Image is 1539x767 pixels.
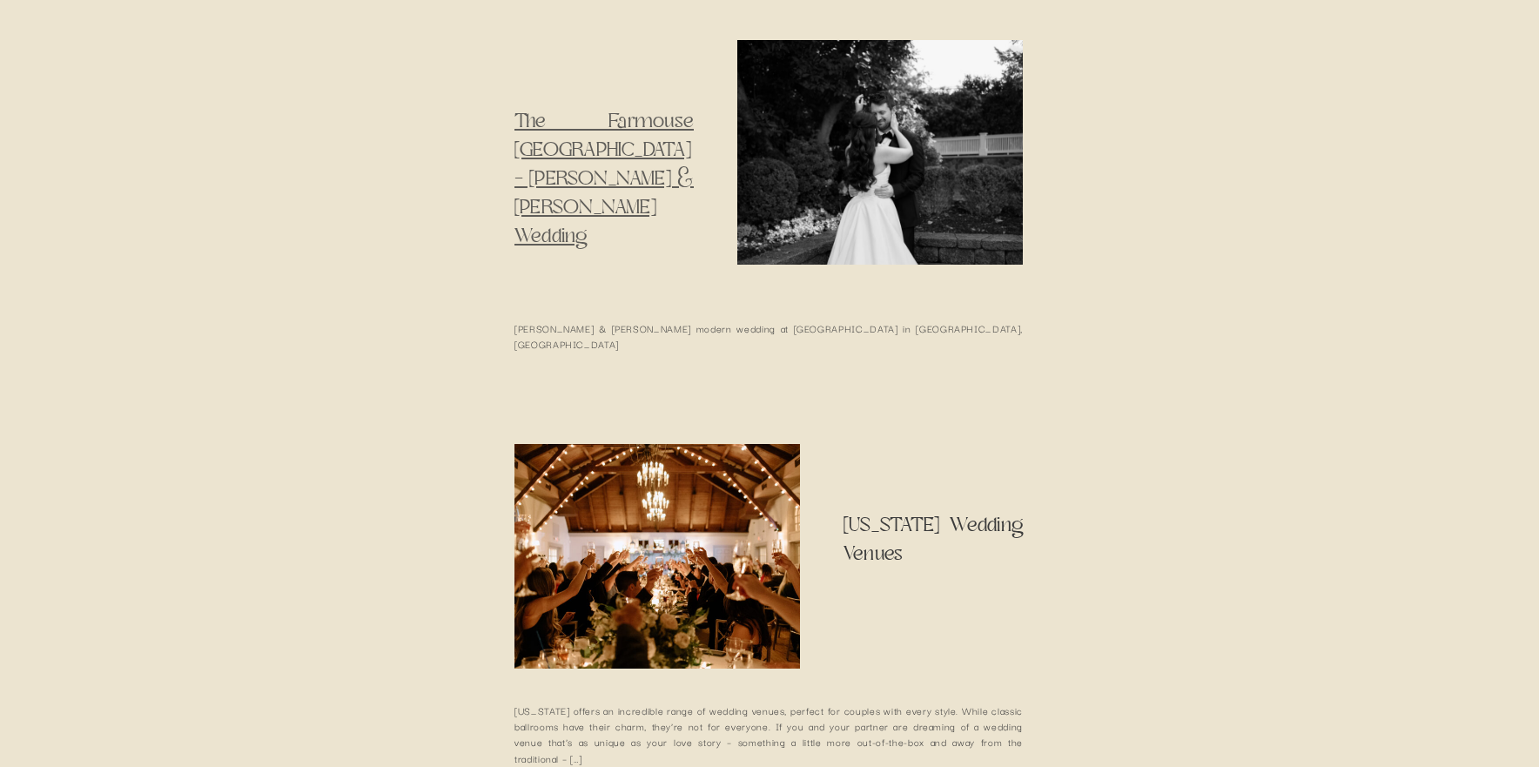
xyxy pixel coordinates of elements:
[514,109,694,250] a: The Farmouse [GEOGRAPHIC_DATA] – [PERSON_NAME] & [PERSON_NAME] Wedding
[737,40,1023,265] a: The Farmouse Hampton NJ – Liz & Connor’s Wedding
[514,703,1023,766] p: [US_STATE] offers an incredible range of wedding venues, perfect for couples with every style. Wh...
[514,444,800,669] a: New York Wedding Venues
[514,320,1023,352] p: [PERSON_NAME] & [PERSON_NAME] modern wedding at [GEOGRAPHIC_DATA] in [GEOGRAPHIC_DATA], [GEOGRAPH...
[843,513,1023,568] a: [US_STATE] Wedding Venues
